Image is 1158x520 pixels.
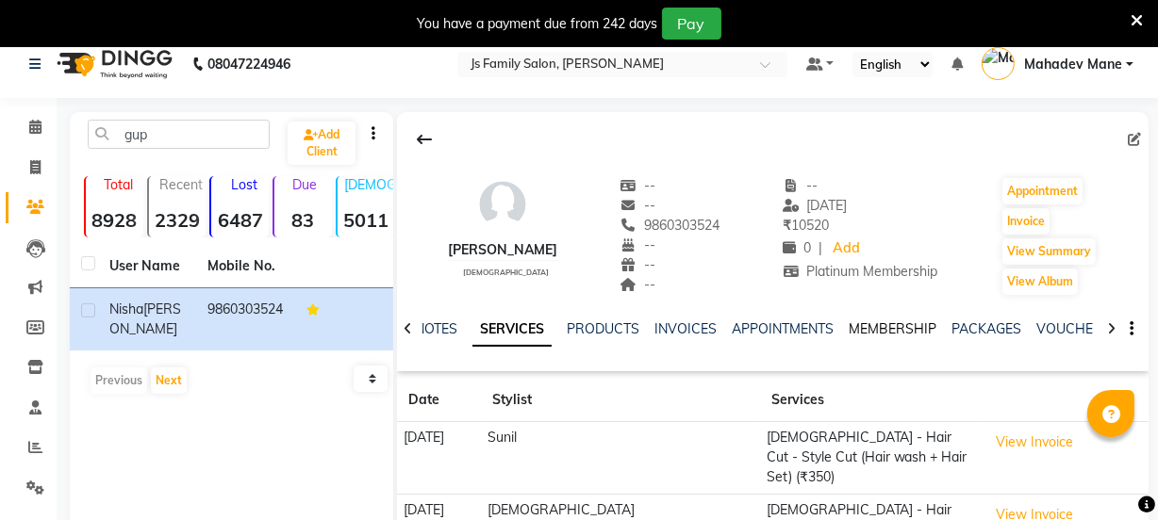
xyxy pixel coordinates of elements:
[1002,268,1078,295] button: View Album
[109,301,181,337] span: [PERSON_NAME]
[620,177,656,194] span: --
[760,422,982,495] td: [DEMOGRAPHIC_DATA] - Hair Cut - Style Cut (Hair wash + Hair Set) (₹350)
[463,268,549,277] span: [DEMOGRAPHIC_DATA]
[1024,55,1122,74] span: Mahadev Mane
[149,208,207,232] strong: 2329
[397,422,481,495] td: [DATE]
[760,379,982,422] th: Services
[567,320,639,337] a: PRODUCTS
[151,367,187,394] button: Next
[819,238,822,258] span: |
[783,239,811,256] span: 0
[481,422,760,495] td: Sunil
[1036,320,1111,337] a: VOUCHERS
[157,176,207,193] p: Recent
[1002,178,1083,204] button: Appointment
[849,320,936,337] a: MEMBERSHIP
[448,240,557,260] div: [PERSON_NAME]
[783,177,819,194] span: --
[397,379,481,422] th: Date
[988,428,1083,457] button: View Invoice
[620,217,720,234] span: 9860303524
[418,14,658,34] div: You have a payment due from 242 days
[278,176,332,193] p: Due
[88,120,270,149] input: Search by Name/Mobile/Email/Code
[211,208,269,232] strong: 6487
[1002,238,1096,265] button: View Summary
[405,122,444,157] div: Back to Client
[732,320,834,337] a: APPOINTMENTS
[109,301,143,317] span: Nisha
[219,176,269,193] p: Lost
[481,379,760,422] th: Stylist
[620,276,656,293] span: --
[474,176,531,233] img: avatar
[48,38,177,90] img: logo
[662,8,721,40] button: Pay
[93,176,143,193] p: Total
[783,197,848,214] span: [DATE]
[196,245,294,288] th: Mobile No.
[274,208,332,232] strong: 83
[98,245,196,288] th: User Name
[620,236,656,253] span: --
[86,208,143,232] strong: 8928
[196,288,294,350] td: 9860303524
[1002,208,1050,235] button: Invoice
[620,197,656,214] span: --
[783,217,791,234] span: ₹
[415,320,457,337] a: NOTES
[207,38,290,90] b: 08047224946
[472,313,552,347] a: SERVICES
[345,176,395,193] p: [DEMOGRAPHIC_DATA]
[620,256,656,273] span: --
[654,320,717,337] a: INVOICES
[830,236,863,262] a: Add
[783,263,938,280] span: Platinum Membership
[783,217,829,234] span: 10520
[982,47,1015,80] img: Mahadev Mane
[338,208,395,232] strong: 5011
[951,320,1021,337] a: PACKAGES
[288,122,356,165] a: Add Client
